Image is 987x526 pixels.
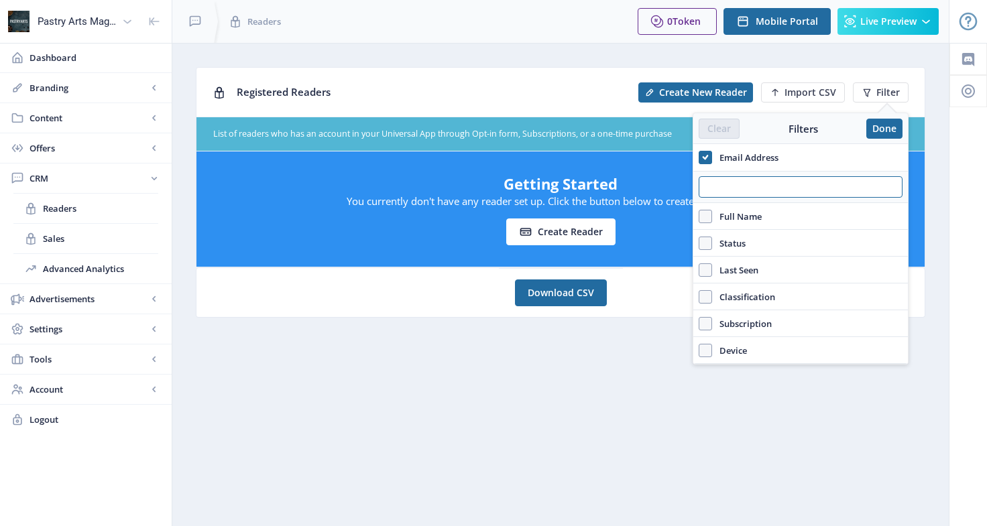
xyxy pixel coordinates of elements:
span: Dashboard [30,51,161,64]
span: Full Name [712,208,762,224]
span: Offers [30,141,148,155]
span: Logout [30,413,161,426]
img: properties.app_icon.png [8,11,30,32]
span: Status [712,235,746,251]
span: Settings [30,322,148,336]
button: Clear [699,119,740,139]
span: Account [30,383,148,396]
span: Import CSV [785,87,836,98]
span: Readers [43,202,158,215]
button: Import CSV [761,82,845,103]
span: Mobile Portal [756,16,818,27]
span: Filter [876,87,900,98]
span: Subscription [712,316,772,332]
button: Live Preview [837,8,939,35]
button: Create New Reader [638,82,753,103]
button: Create reader [506,218,616,245]
span: CRM [30,172,148,185]
a: Sales [13,224,158,253]
a: Advanced Analytics [13,254,158,283]
span: Live Preview [860,16,917,27]
span: Create New Reader [659,87,747,98]
a: Download CSV [515,279,607,306]
span: Advanced Analytics [43,262,158,275]
a: Readers [13,194,158,223]
a: New page [630,82,753,103]
button: Filter [853,82,909,103]
span: Readers [247,15,281,28]
span: Tools [30,352,148,366]
button: 0Token [638,8,717,35]
a: New page [753,82,845,103]
span: Sales [43,232,158,245]
span: Registered Readers [237,85,331,98]
span: Last Seen [712,262,758,278]
span: Email Address [712,149,778,166]
button: Done [866,119,903,139]
span: Branding [30,81,148,94]
div: Filters [740,122,866,135]
button: Mobile Portal [723,8,831,35]
app-collection-view: Registered Readers [196,67,925,268]
h5: Getting Started [210,173,911,194]
span: Classification [712,289,775,305]
p: You currently don't have any reader set up. Click the button below to create your first reader. [210,194,911,208]
span: Content [30,111,148,125]
div: Pastry Arts Magazine [38,7,117,36]
span: Advertisements [30,292,148,306]
span: Token [673,15,701,27]
span: Device [712,342,747,358]
div: List of readers who has an account in your Universal App through Opt-in form, Subscriptions, or a... [213,128,828,141]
